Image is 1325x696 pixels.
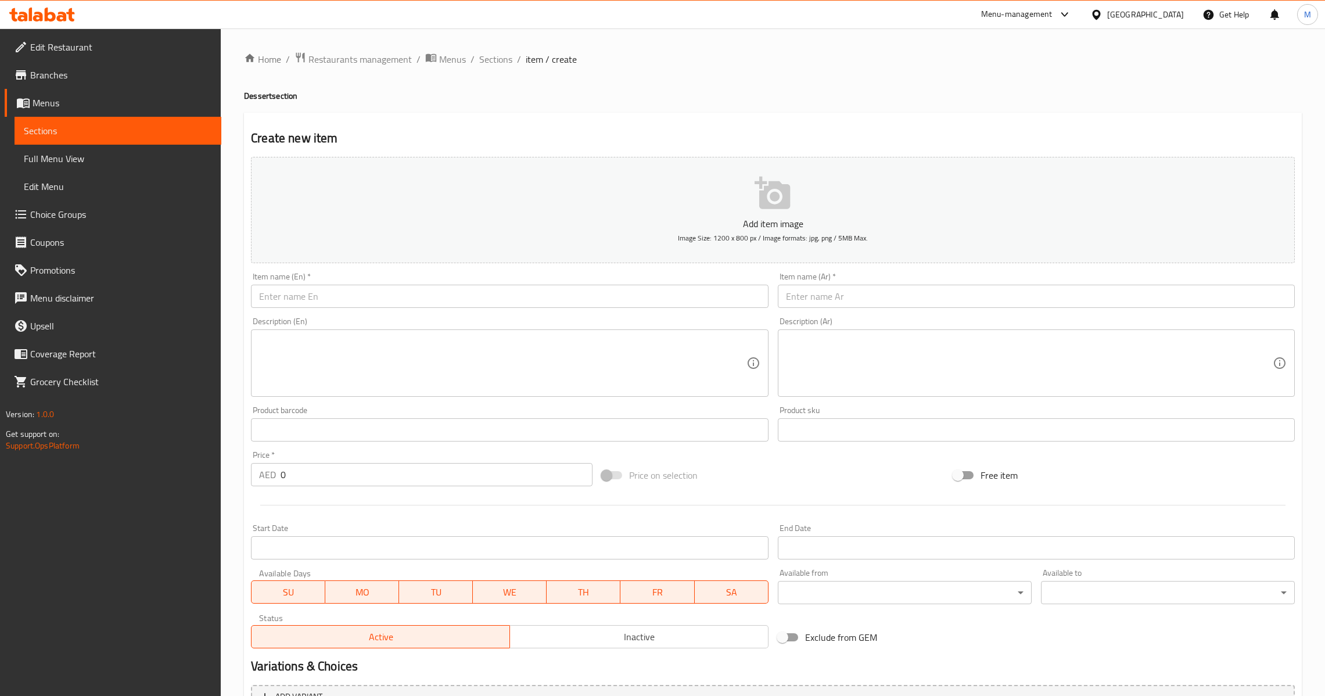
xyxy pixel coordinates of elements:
div: [GEOGRAPHIC_DATA] [1107,8,1184,21]
button: Add item imageImage Size: 1200 x 800 px / Image formats: jpg, png / 5MB Max. [251,157,1295,263]
span: M [1304,8,1311,21]
span: Branches [30,68,212,82]
span: Coupons [30,235,212,249]
a: Branches [5,61,221,89]
a: Menu disclaimer [5,284,221,312]
li: / [471,52,475,66]
span: Restaurants management [308,52,412,66]
input: Enter name Ar [778,285,1295,308]
span: Active [256,629,505,645]
a: Edit Menu [15,173,221,200]
li: / [517,52,521,66]
a: Home [244,52,281,66]
div: ​ [778,581,1032,604]
button: TH [547,580,620,604]
li: / [286,52,290,66]
h4: Dessert section [244,90,1302,102]
span: Edit Menu [24,180,212,193]
a: Menus [5,89,221,117]
div: Menu-management [981,8,1053,21]
span: TH [551,584,616,601]
h2: Variations & Choices [251,658,1295,675]
button: WE [473,580,547,604]
span: MO [330,584,394,601]
button: Active [251,625,510,648]
span: Version: [6,407,34,422]
span: Full Menu View [24,152,212,166]
a: Choice Groups [5,200,221,228]
span: Menus [33,96,212,110]
p: Add item image [269,217,1277,231]
a: Sections [479,52,512,66]
span: Promotions [30,263,212,277]
span: WE [477,584,542,601]
span: Coverage Report [30,347,212,361]
button: Inactive [509,625,769,648]
a: Coupons [5,228,221,256]
span: Upsell [30,319,212,333]
div: ​ [1041,581,1295,604]
span: Inactive [515,629,764,645]
button: SA [695,580,769,604]
button: TU [399,580,473,604]
span: Sections [24,124,212,138]
a: Upsell [5,312,221,340]
span: Menu disclaimer [30,291,212,305]
button: SU [251,580,325,604]
a: Coverage Report [5,340,221,368]
a: Grocery Checklist [5,368,221,396]
button: MO [325,580,399,604]
nav: breadcrumb [244,52,1302,67]
a: Full Menu View [15,145,221,173]
span: Menus [439,52,466,66]
span: Grocery Checklist [30,375,212,389]
input: Please enter product barcode [251,418,768,442]
input: Please enter price [281,463,593,486]
h2: Create new item [251,130,1295,147]
input: Enter name En [251,285,768,308]
span: Choice Groups [30,207,212,221]
a: Menus [425,52,466,67]
span: SA [699,584,764,601]
span: Image Size: 1200 x 800 px / Image formats: jpg, png / 5MB Max. [678,231,868,245]
span: FR [625,584,690,601]
span: item / create [526,52,577,66]
span: TU [404,584,468,601]
li: / [416,52,421,66]
a: Support.OpsPlatform [6,438,80,453]
span: 1.0.0 [36,407,54,422]
span: Exclude from GEM [805,630,877,644]
span: Edit Restaurant [30,40,212,54]
a: Sections [15,117,221,145]
span: Free item [981,468,1018,482]
a: Promotions [5,256,221,284]
p: AED [259,468,276,482]
a: Edit Restaurant [5,33,221,61]
a: Restaurants management [295,52,412,67]
span: Get support on: [6,426,59,442]
span: Price on selection [629,468,698,482]
span: SU [256,584,321,601]
button: FR [620,580,694,604]
input: Please enter product sku [778,418,1295,442]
